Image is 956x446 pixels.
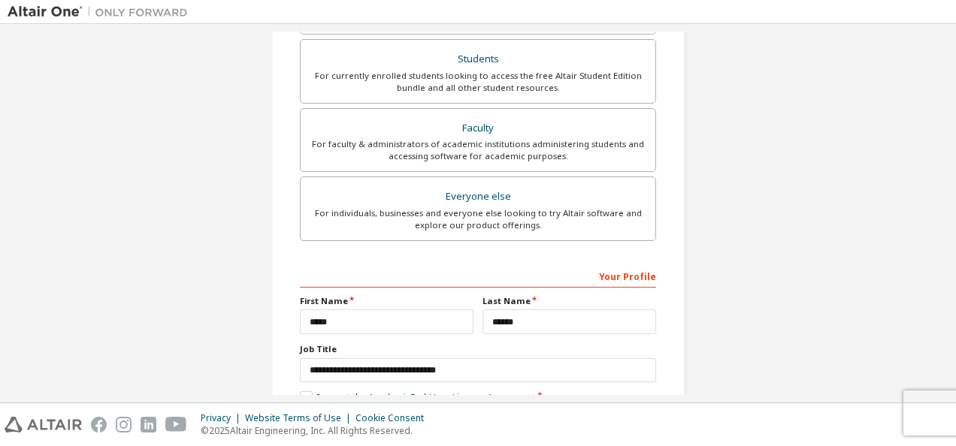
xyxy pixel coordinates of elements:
[201,424,433,437] p: © 2025 Altair Engineering, Inc. All Rights Reserved.
[310,118,646,139] div: Faculty
[310,138,646,162] div: For faculty & administrators of academic institutions administering students and accessing softwa...
[300,264,656,288] div: Your Profile
[8,5,195,20] img: Altair One
[355,412,433,424] div: Cookie Consent
[5,417,82,432] img: altair_logo.svg
[368,391,535,404] a: Academic End-User License Agreement
[165,417,187,432] img: youtube.svg
[141,417,156,432] img: linkedin.svg
[310,70,646,94] div: For currently enrolled students looking to access the free Altair Student Edition bundle and all ...
[201,412,245,424] div: Privacy
[91,417,107,432] img: facebook.svg
[300,343,656,355] label: Job Title
[310,49,646,70] div: Students
[300,295,473,307] label: First Name
[245,412,355,424] div: Website Terms of Use
[483,295,656,307] label: Last Name
[116,417,132,432] img: instagram.svg
[310,186,646,207] div: Everyone else
[300,391,535,404] label: I accept the
[310,207,646,231] div: For individuals, businesses and everyone else looking to try Altair software and explore our prod...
